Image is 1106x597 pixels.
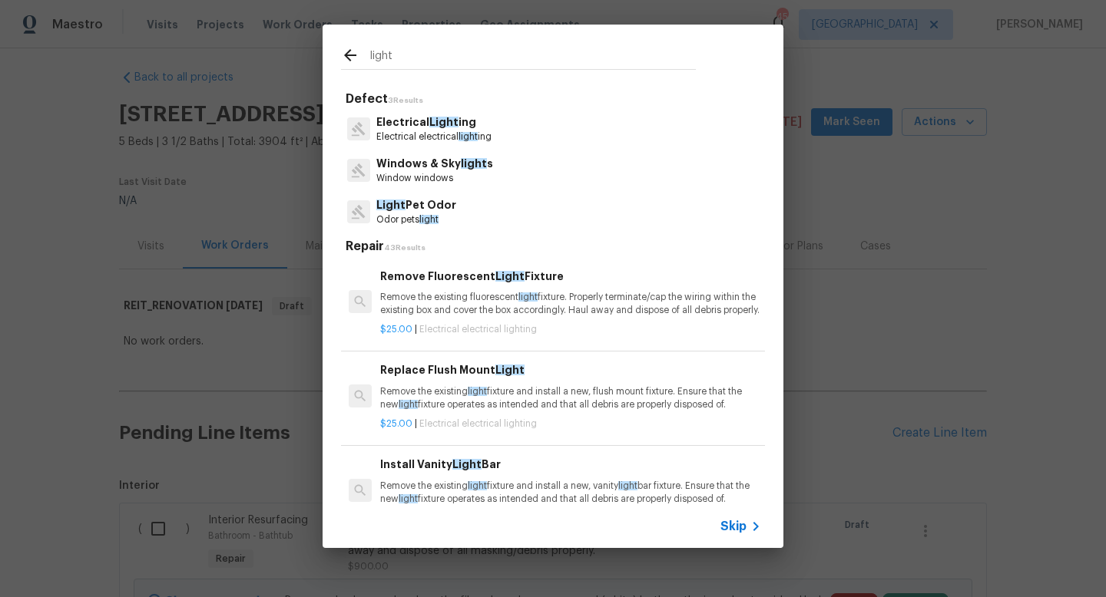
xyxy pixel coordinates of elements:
[376,156,493,172] p: Windows & Sky s
[376,213,456,226] p: Odor pets
[419,419,537,428] span: Electrical electrical lighting
[452,459,482,470] span: Light
[380,419,412,428] span: $25.00
[419,325,537,334] span: Electrical electrical lighting
[376,114,492,130] p: Electrical ing
[720,519,747,534] span: Skip
[376,130,492,143] p: Electrical electrical ing
[419,215,439,224] span: light
[376,172,493,185] p: Window windows
[346,239,765,255] h5: Repair
[495,271,525,282] span: Light
[518,292,538,302] span: light
[380,456,761,473] h6: Install Vanity Bar
[399,400,418,409] span: light
[376,197,456,213] p: Pet Odor
[376,200,406,210] span: Light
[380,417,761,430] p: |
[429,117,459,127] span: Light
[380,385,761,411] p: Remove the existing fixture and install a new, flush mount fixture. Ensure that the new fixture o...
[346,91,765,107] h5: Defect
[380,325,412,334] span: $25.00
[380,361,761,378] h6: Replace Flush Mount
[468,387,487,396] span: light
[618,481,637,490] span: light
[399,494,418,503] span: light
[380,323,761,336] p: |
[380,480,761,506] p: Remove the existing fixture and install a new, vanity bar fixture. Ensure that the new fixture op...
[461,158,487,169] span: light
[380,291,761,317] p: Remove the existing fluorescent fixture. Properly terminate/cap the wiring within the existing bo...
[468,481,487,490] span: light
[459,132,478,141] span: light
[384,244,426,252] span: 43 Results
[380,268,761,285] h6: Remove Fluorescent Fixture
[388,97,423,104] span: 3 Results
[370,46,696,69] input: Search issues or repairs
[495,364,525,375] span: Light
